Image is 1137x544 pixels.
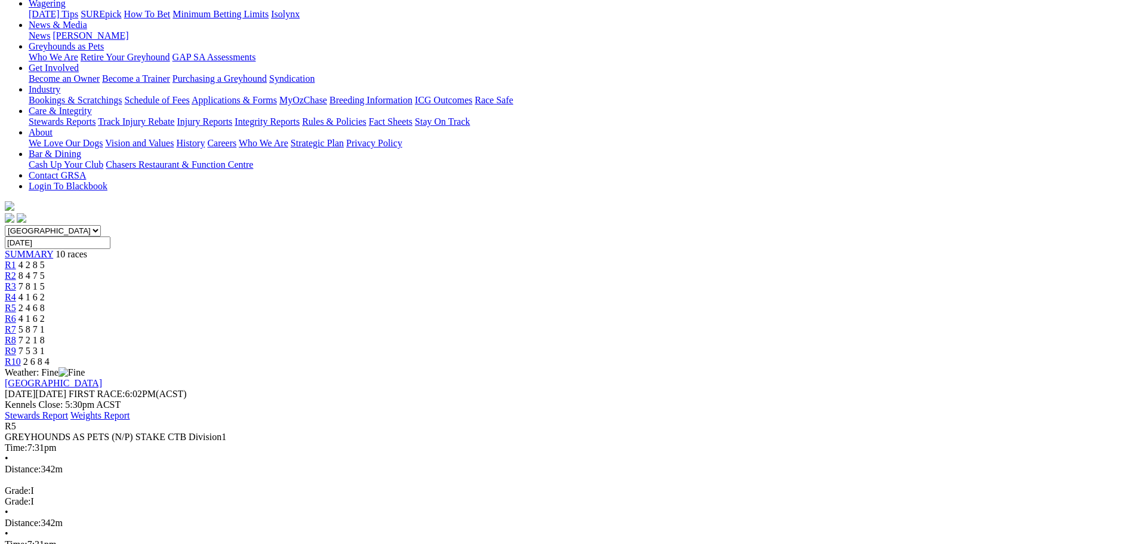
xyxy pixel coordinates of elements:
[5,324,16,334] a: R7
[56,249,87,259] span: 10 races
[5,528,8,539] span: •
[5,432,1132,442] div: GREYHOUNDS AS PETS (N/P) STAKE CTB Division1
[69,389,125,399] span: FIRST RACE:
[5,346,16,356] a: R9
[19,314,45,324] span: 4 1 6 2
[19,292,45,302] span: 4 1 6 2
[235,116,300,127] a: Integrity Reports
[271,9,300,19] a: Isolynx
[5,292,16,302] a: R4
[5,453,8,463] span: •
[29,30,1132,41] div: News & Media
[291,138,344,148] a: Strategic Plan
[102,73,170,84] a: Become a Trainer
[5,442,1132,453] div: 7:31pm
[29,52,78,62] a: Who We Are
[29,106,92,116] a: Care & Integrity
[369,116,412,127] a: Fact Sheets
[29,127,53,137] a: About
[69,389,187,399] span: 6:02PM(ACST)
[5,281,16,291] span: R3
[474,95,513,105] a: Race Safe
[106,159,253,170] a: Chasers Restaurant & Function Centre
[58,367,85,378] img: Fine
[5,335,16,345] a: R8
[105,138,174,148] a: Vision and Values
[81,9,121,19] a: SUREpick
[5,213,14,223] img: facebook.svg
[124,95,189,105] a: Schedule of Fees
[176,138,205,148] a: History
[415,116,470,127] a: Stay On Track
[5,496,31,506] span: Grade:
[124,9,171,19] a: How To Bet
[29,159,1132,170] div: Bar & Dining
[29,41,104,51] a: Greyhounds as Pets
[29,52,1132,63] div: Greyhounds as Pets
[29,138,1132,149] div: About
[70,410,130,420] a: Weights Report
[17,213,26,223] img: twitter.svg
[29,149,81,159] a: Bar & Dining
[19,346,45,356] span: 7 5 3 1
[19,260,45,270] span: 4 2 8 5
[19,303,45,313] span: 2 4 6 8
[172,9,269,19] a: Minimum Betting Limits
[5,249,53,259] a: SUMMARY
[29,9,78,19] a: [DATE] Tips
[329,95,412,105] a: Breeding Information
[5,356,21,367] a: R10
[19,324,45,334] span: 5 8 7 1
[5,314,16,324] span: R6
[19,271,45,281] span: 8 4 7 5
[279,95,327,105] a: MyOzChase
[5,485,31,496] span: Grade:
[29,159,103,170] a: Cash Up Your Club
[29,20,87,30] a: News & Media
[239,138,288,148] a: Who We Are
[5,389,66,399] span: [DATE]
[177,116,232,127] a: Injury Reports
[5,271,16,281] a: R2
[172,52,256,62] a: GAP SA Assessments
[29,95,1132,106] div: Industry
[172,73,267,84] a: Purchasing a Greyhound
[5,303,16,313] a: R5
[5,410,68,420] a: Stewards Report
[29,138,103,148] a: We Love Our Dogs
[19,281,45,291] span: 7 8 1 5
[346,138,402,148] a: Privacy Policy
[5,464,41,474] span: Distance:
[302,116,366,127] a: Rules & Policies
[29,84,60,94] a: Industry
[29,9,1132,20] div: Wagering
[29,63,79,73] a: Get Involved
[29,30,50,41] a: News
[5,518,41,528] span: Distance:
[5,236,110,249] input: Select date
[5,378,102,388] a: [GEOGRAPHIC_DATA]
[5,389,36,399] span: [DATE]
[5,421,16,431] span: R5
[53,30,128,41] a: [PERSON_NAME]
[29,73,1132,84] div: Get Involved
[5,367,85,377] span: Weather: Fine
[5,496,1132,507] div: I
[29,95,122,105] a: Bookings & Scratchings
[415,95,472,105] a: ICG Outcomes
[5,399,1132,410] div: Kennels Close: 5:30pm ACST
[5,260,16,270] a: R1
[19,335,45,345] span: 7 2 1 8
[81,52,170,62] a: Retire Your Greyhound
[23,356,50,367] span: 2 6 8 4
[192,95,277,105] a: Applications & Forms
[5,485,1132,496] div: I
[29,116,1132,127] div: Care & Integrity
